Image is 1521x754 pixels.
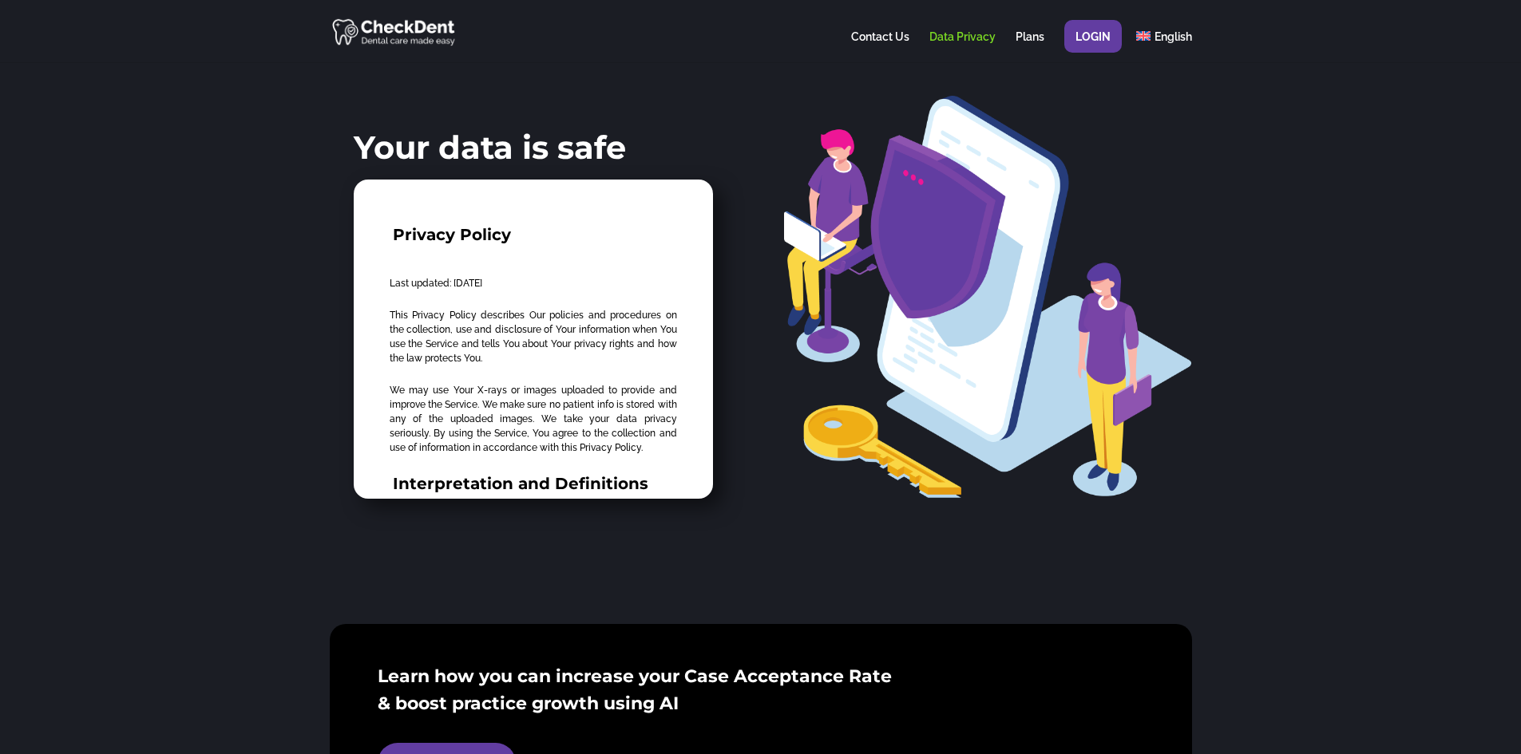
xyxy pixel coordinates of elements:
[1016,31,1044,62] a: Plans
[332,16,457,47] img: CheckDent AI
[1155,30,1192,43] span: English
[929,31,996,62] a: Data Privacy
[784,96,1191,498] img: Privacy
[354,130,737,173] h1: Your data is safe
[378,667,1144,694] h2: Learn how you can increase your Case Acceptance Rate
[390,223,677,246] h1: Privacy Policy
[1075,31,1111,62] a: Login
[378,694,1144,721] h2: & boost practice growth using AI
[390,383,677,464] p: We may use Your X-rays or images uploaded to provide and improve the Service. We make sure no pat...
[390,308,677,375] p: This Privacy Policy describes Our policies and procedures on the collection, use and disclosure o...
[1136,31,1191,62] a: English
[390,276,677,300] p: Last updated: [DATE]
[390,472,677,495] h1: Interpretation and Definitions
[851,31,909,62] a: Contact Us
